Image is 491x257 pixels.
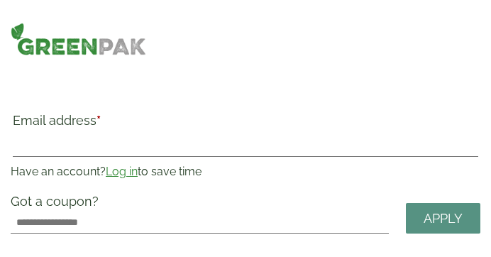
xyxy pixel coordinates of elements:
label: Got a coupon? [11,194,104,216]
img: GreenPak Supplies [11,23,146,55]
abbr: required [96,113,101,128]
a: Log in [106,165,138,178]
a: Apply [406,203,480,234]
span: Apply [424,211,463,226]
p: Have an account? to save time [11,163,480,180]
label: Email address [13,114,478,134]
